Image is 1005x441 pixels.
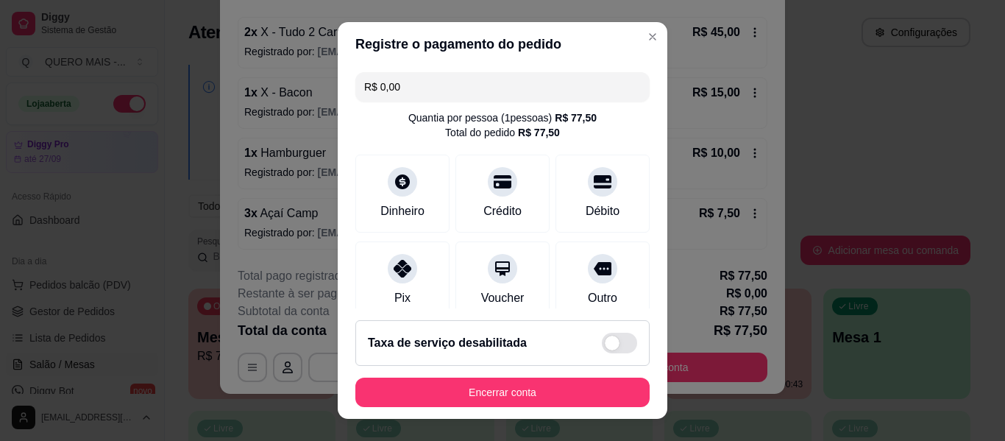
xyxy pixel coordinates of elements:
[445,125,560,140] div: Total do pedido
[518,125,560,140] div: R$ 77,50
[338,22,667,66] header: Registre o pagamento do pedido
[586,202,619,220] div: Débito
[380,202,425,220] div: Dinheiro
[481,289,525,307] div: Voucher
[394,289,411,307] div: Pix
[641,25,664,49] button: Close
[555,110,597,125] div: R$ 77,50
[368,334,527,352] h2: Taxa de serviço desabilitada
[364,72,641,102] input: Ex.: hambúrguer de cordeiro
[588,289,617,307] div: Outro
[355,378,650,407] button: Encerrar conta
[408,110,597,125] div: Quantia por pessoa ( 1 pessoas)
[483,202,522,220] div: Crédito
